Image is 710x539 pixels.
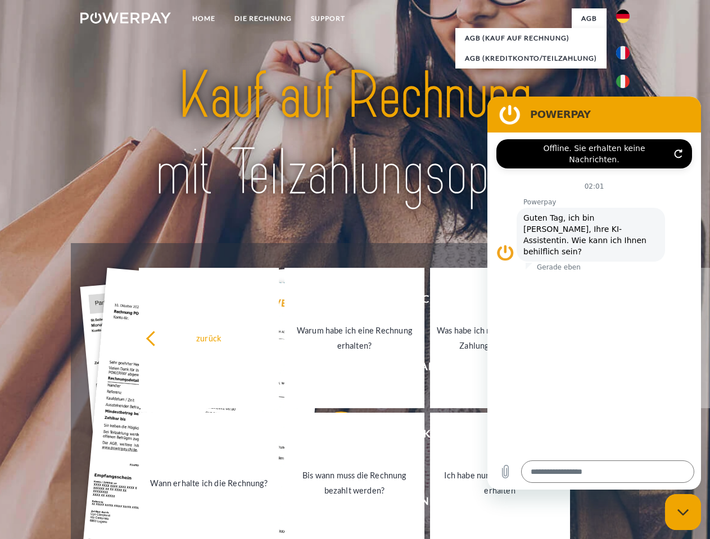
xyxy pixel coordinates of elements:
[80,12,171,24] img: logo-powerpay-white.svg
[146,330,272,345] div: zurück
[430,268,570,408] a: Was habe ich noch offen, ist meine Zahlung eingegangen?
[291,468,418,498] div: Bis wann muss die Rechnung bezahlt werden?
[455,28,607,48] a: AGB (Kauf auf Rechnung)
[455,48,607,68] a: AGB (Kreditkonto/Teilzahlung)
[146,475,272,490] div: Wann erhalte ich die Rechnung?
[437,323,563,353] div: Was habe ich noch offen, ist meine Zahlung eingegangen?
[107,54,603,215] img: title-powerpay_de.svg
[616,10,630,23] img: de
[437,468,563,498] div: Ich habe nur eine Teillieferung erhalten
[665,494,701,530] iframe: Schaltfläche zum Öffnen des Messaging-Fensters; Konversation läuft
[616,46,630,60] img: fr
[301,8,355,29] a: SUPPORT
[616,75,630,88] img: it
[183,8,225,29] a: Home
[291,323,418,353] div: Warum habe ich eine Rechnung erhalten?
[487,97,701,490] iframe: Messaging-Fenster
[572,8,607,29] a: agb
[225,8,301,29] a: DIE RECHNUNG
